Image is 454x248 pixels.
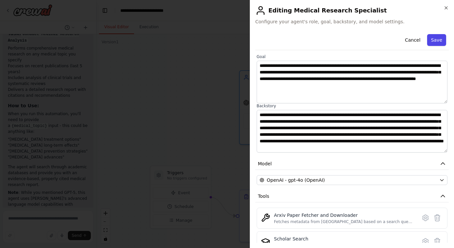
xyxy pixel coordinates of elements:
button: Configure tool [420,236,431,247]
button: Cancel [401,34,424,46]
div: Arxiv Paper Fetcher and Downloader [274,212,413,218]
span: Tools [258,193,269,199]
label: Goal [257,54,447,59]
div: Scholar Search [274,236,402,242]
button: Save [427,34,446,46]
button: Tools [255,190,449,202]
button: OpenAI - gpt-4o (OpenAI) [257,175,447,185]
button: Delete tool [431,212,443,224]
button: Configure tool [420,212,431,224]
img: SerplyScholarSearchTool [261,237,270,246]
span: Model [258,160,272,167]
span: Configure your agent's role, goal, backstory, and model settings. [255,18,449,25]
div: Fetches metadata from [GEOGRAPHIC_DATA] based on a search query and optionally downloads PDFs. [274,219,413,224]
label: Backstory [257,103,447,109]
span: OpenAI - gpt-4o (OpenAI) [267,177,325,183]
h2: Editing Medical Research Specialist [255,5,449,16]
button: Delete tool [431,236,443,247]
button: Model [255,158,449,170]
img: ArxivPaperTool [261,213,270,222]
